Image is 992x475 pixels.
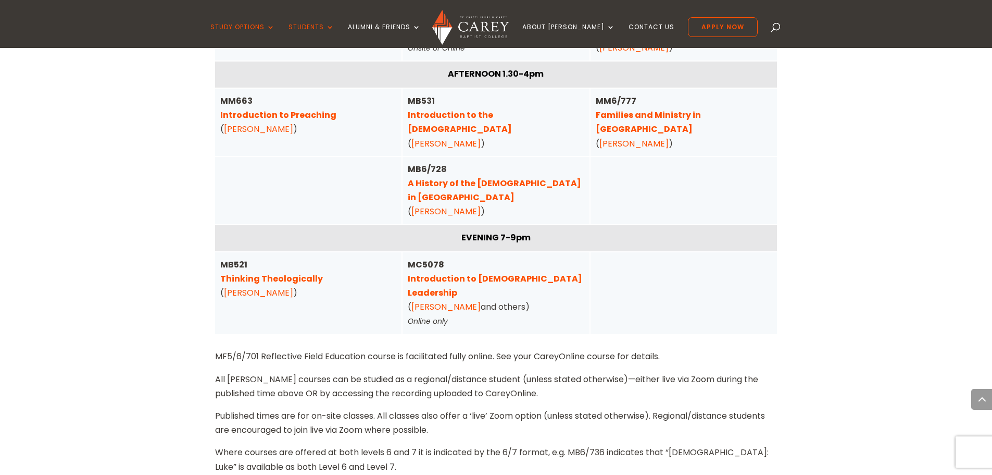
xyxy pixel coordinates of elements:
div: ( ) [408,162,584,219]
strong: MC5078 [408,259,582,299]
a: Families and Ministry in [GEOGRAPHIC_DATA] [596,109,701,135]
p: Published times are for on-site classes. All classes also offer a ‘live’ Zoom option (unless stat... [215,409,777,445]
a: [PERSON_NAME] [224,123,293,135]
div: ( ) [220,94,397,137]
strong: MB531 [408,95,512,135]
a: Introduction to Preaching [220,109,336,121]
a: A History of the [DEMOGRAPHIC_DATA] in [GEOGRAPHIC_DATA] [408,177,581,203]
div: ( ) [408,94,584,151]
p: MF5/6/701 Reflective Field Education course is facilitated fully online. See your CareyOnline cou... [215,349,777,372]
em: Online only [408,316,448,326]
a: [PERSON_NAME] [411,205,481,217]
a: [PERSON_NAME] [599,138,669,150]
a: Apply Now [688,17,758,37]
a: Study Options [210,23,275,48]
a: About [PERSON_NAME] [522,23,615,48]
strong: MM6/777 [596,95,701,135]
a: [PERSON_NAME] [224,287,293,299]
div: ( and others) [408,258,584,329]
a: Alumni & Friends [348,23,421,48]
em: Onsite or Online [408,43,465,53]
div: ( ) [220,258,397,300]
strong: MM663 [220,95,336,121]
div: ( ) [596,94,772,151]
a: [PERSON_NAME] [411,301,481,313]
p: All [PERSON_NAME] courses can be studied as a regional/distance student (unless stated otherwise)... [215,372,777,409]
strong: EVENING 7-9pm [461,232,531,243]
a: [PERSON_NAME] [411,138,481,150]
strong: AFTERNOON 1.30-4pm [448,68,544,80]
a: Introduction to [DEMOGRAPHIC_DATA] Leadership [408,273,582,299]
a: Students [288,23,334,48]
strong: MB6/728 [408,163,581,203]
a: [PERSON_NAME] [599,42,669,54]
strong: MB521 [220,259,323,285]
a: Thinking Theologically [220,273,323,285]
img: Carey Baptist College [432,10,509,45]
a: Introduction to the [DEMOGRAPHIC_DATA] [408,109,512,135]
a: Contact Us [629,23,674,48]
